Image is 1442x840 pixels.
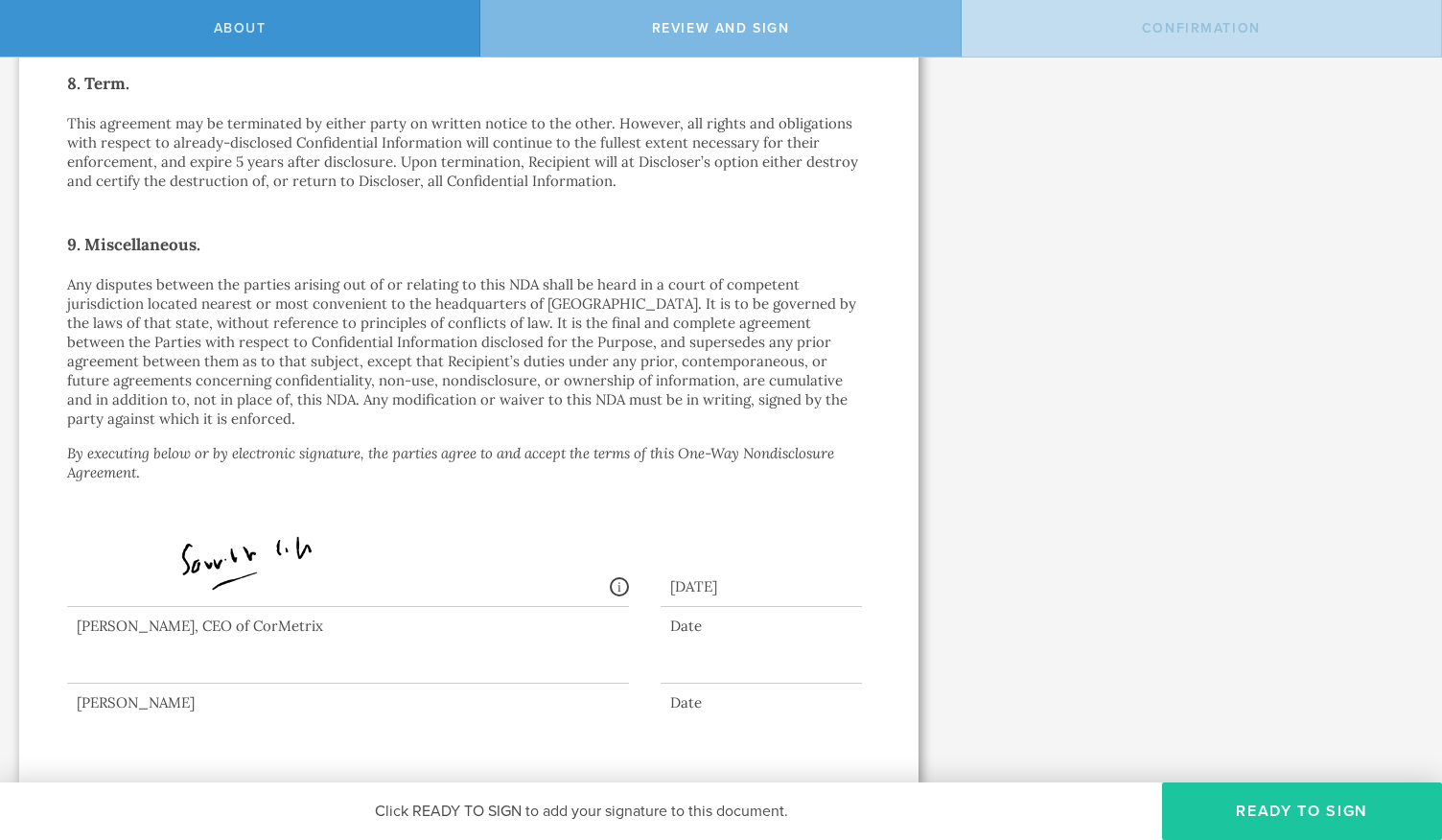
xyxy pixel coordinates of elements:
[67,229,871,260] h2: 9. Miscellaneous.
[67,275,871,429] p: Any disputes between the parties arising out of or relating to this NDA shall be heard in a court...
[67,444,834,481] i: By executing below or by electronic signature, the parties agree to and accept the terms of this ...
[214,20,267,36] span: About
[1162,782,1442,840] button: Ready to Sign
[652,20,790,36] span: Review and sign
[1142,20,1261,36] span: Confirmation
[67,444,871,482] p: .
[661,558,861,607] div: [DATE]
[77,507,456,611] img: wDVmsa6U7aAhwAAAABJRU5ErkJggg==
[67,68,871,99] h2: 8. Term.
[661,693,861,712] div: Date
[67,693,629,712] div: [PERSON_NAME]
[67,114,871,191] p: This agreement may be terminated by either party on written notice to the other. However, all rig...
